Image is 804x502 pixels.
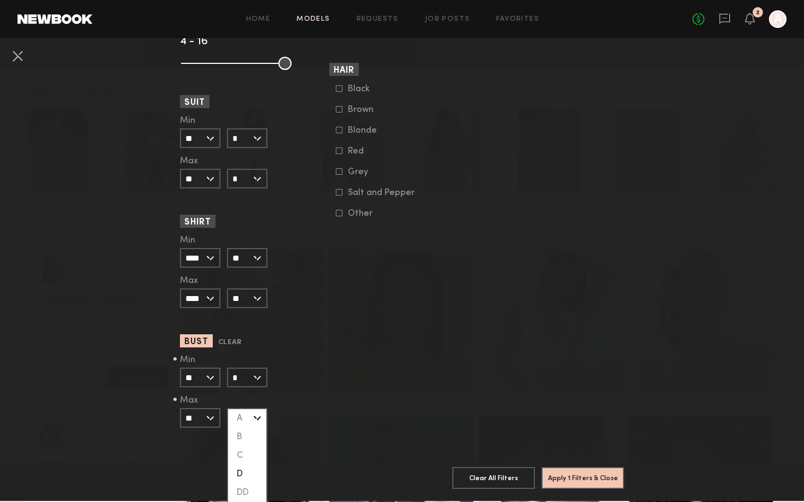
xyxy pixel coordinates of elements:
[425,16,470,23] a: Job Posts
[180,116,195,125] span: Min
[9,47,26,67] common-close-button: Cancel
[180,276,198,285] span: Max
[348,210,391,217] div: Other
[180,236,195,245] span: Min
[228,465,266,483] div: D
[296,16,330,23] a: Models
[180,37,208,47] span: 4 - 16
[184,218,211,227] span: Shirt
[452,467,535,489] button: Clear All Filters
[184,99,205,107] span: Suit
[541,467,624,489] button: Apply 1 Filters & Close
[180,157,198,166] span: Max
[769,10,786,28] a: A
[228,446,266,465] div: C
[228,483,266,502] div: DD
[218,336,242,349] button: Clear
[348,107,391,113] div: Brown
[184,338,208,346] span: Bust
[228,409,266,428] div: A
[180,396,198,405] span: Max
[496,16,539,23] a: Favorites
[9,47,26,64] button: Cancel
[357,16,399,23] a: Requests
[348,86,391,92] div: Black
[246,16,271,23] a: Home
[180,356,195,364] span: Min
[756,10,760,16] div: 2
[348,169,391,175] div: Grey
[348,148,391,155] div: Red
[228,428,266,446] div: B
[334,67,354,75] span: Hair
[348,127,391,134] div: Blonde
[348,190,415,196] div: Salt and Pepper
